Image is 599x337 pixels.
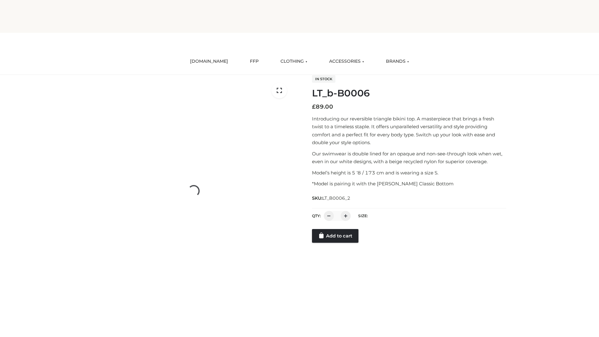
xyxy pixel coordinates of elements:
a: FFP [245,55,263,68]
a: CLOTHING [276,55,312,68]
p: Model’s height is 5 ‘8 / 173 cm and is wearing a size S. [312,169,506,177]
a: [DOMAIN_NAME] [185,55,233,68]
p: *Model is pairing it with the [PERSON_NAME] Classic Bottom [312,180,506,188]
p: Introducing our reversible triangle bikini top. A masterpiece that brings a fresh twist to a time... [312,115,506,147]
span: £ [312,103,316,110]
span: LT_B0006_2 [322,195,350,201]
label: Size: [358,213,368,218]
span: SKU: [312,194,351,202]
label: QTY: [312,213,321,218]
h1: LT_b-B0006 [312,88,506,99]
bdi: 89.00 [312,103,333,110]
p: Our swimwear is double lined for an opaque and non-see-through look when wet, even in our white d... [312,150,506,166]
span: In stock [312,75,335,83]
a: BRANDS [381,55,414,68]
a: ACCESSORIES [324,55,369,68]
a: Add to cart [312,229,358,243]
